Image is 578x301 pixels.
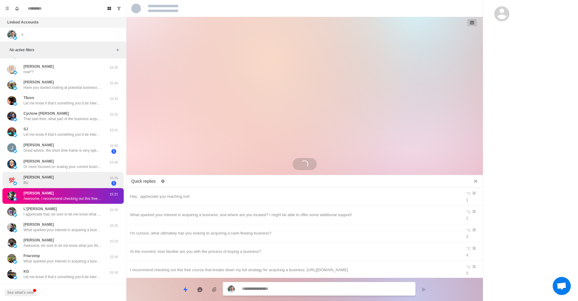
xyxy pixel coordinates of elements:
[466,208,479,222] div: ⌥ ⌘ 2
[23,132,102,137] p: Let me know if that’s something you’d be interested in and I can set you up on a call with my con...
[23,237,54,243] p: [PERSON_NAME]
[19,31,26,38] button: Add account
[194,284,206,296] button: Reply with AI
[111,181,116,186] span: 1
[13,133,17,137] img: picture
[23,159,54,164] p: [PERSON_NAME]
[114,4,124,13] button: Show unread conversations
[114,46,121,54] button: Add filters
[23,253,40,259] p: Friarsimp
[23,164,102,169] p: Or more focused on scaling your current businesses?
[13,182,17,185] img: picture
[130,248,458,255] div: At the moment, how familiar are you with the process of buying a business?
[23,227,102,233] p: What sparked your interest in acquiring a business, and where are you located? I might be able to...
[130,193,458,200] div: Hey , appreciate you reaching out!
[106,112,121,117] p: 15:32
[7,127,16,136] img: picture
[7,160,16,169] img: picture
[7,254,16,263] img: picture
[13,260,17,264] img: picture
[106,96,121,101] p: 15:33
[10,47,114,53] p: No active filters
[7,96,16,105] img: picture
[106,254,121,259] p: 15:18
[7,80,16,89] img: picture
[130,212,458,218] div: What sparked your interest in acquiring a business, and where are you located? I might be able to...
[111,149,116,154] span: 1
[13,213,17,217] img: picture
[23,274,102,280] p: Let me know if that’s something you’d be interested in and I can set you up on a call with my con...
[23,69,33,75] p: now*?
[106,143,121,148] p: 15:30
[12,4,22,13] button: Notifications
[553,277,571,295] div: Open chat
[23,111,69,116] p: Cyclone [PERSON_NAME]
[7,207,16,216] img: picture
[23,243,102,248] p: Awesome, be sure to let me know what you think!
[23,64,54,69] p: [PERSON_NAME]
[106,81,121,86] p: 15:34
[23,259,102,264] p: What sparked your interest in acquiring a business, and where are you located? I might be able to...
[466,245,479,258] div: ⌥ ⌘ 4
[7,191,16,200] img: picture
[7,112,16,121] img: picture
[106,192,121,197] p: 15:21
[23,126,28,132] p: SJ
[418,284,430,296] button: Send message
[7,238,16,247] img: picture
[13,244,17,248] img: picture
[23,116,102,122] p: That said then, what part of the business acquisitions process do you feel you’ll need the most g...
[179,284,191,296] button: Quick replies
[7,65,16,74] img: picture
[106,160,121,165] p: 15:28
[106,128,121,133] p: 15:31
[23,148,102,153] p: Great advice, the short time frame is very optimistic but agree on quality over speed. [PERSON_NA...
[23,180,29,185] p: Biz
[13,166,17,169] img: picture
[23,175,54,180] p: [PERSON_NAME]
[23,269,29,274] p: KG
[7,143,16,152] img: picture
[23,191,54,196] p: [PERSON_NAME]
[130,230,458,237] div: I'm curious, what ultimately has you looking to acquiring a cash-flowing business?
[5,289,36,296] button: See what's new
[106,223,121,228] p: 15:20
[471,176,480,186] button: Close quick replies
[106,175,121,181] p: 15:26
[7,175,16,185] img: picture
[466,263,479,277] div: ⌥ ⌘ 5
[23,79,54,85] p: [PERSON_NAME]
[13,71,17,74] img: picture
[106,239,121,244] p: 15:19
[13,276,17,279] img: picture
[13,229,17,232] img: picture
[23,85,102,90] p: Have you started looking at potential businesses to acquire yet?
[104,4,114,13] button: Board View
[23,222,54,227] p: [PERSON_NAME]
[2,4,12,13] button: Menu
[7,30,16,39] img: picture
[13,86,17,90] img: picture
[208,284,220,296] button: Add media
[158,176,168,186] button: Edit quick replies
[13,149,17,153] img: picture
[13,118,17,121] img: picture
[106,270,121,275] p: 15:16
[23,196,102,201] p: Awesome, I recommend checking out this free course that breaks down my full strategy for acquirin...
[23,206,57,212] p: L'[PERSON_NAME]
[23,142,54,148] p: [PERSON_NAME]
[7,270,16,279] img: picture
[228,285,235,293] img: picture
[130,267,458,273] div: I recommend checking out this free course that breaks down my full strategy for acquiring a busin...
[23,101,102,106] p: Let me know if that’s something you’d be interested in and I can set you up on a call with my con...
[23,95,34,101] p: T$uvo
[106,207,121,213] p: 15:20
[13,36,17,40] img: picture
[13,197,17,201] img: picture
[466,190,479,203] div: ⌥ ⌘ 1
[466,227,479,240] div: ⌥ ⌘ 3
[106,65,121,70] p: 15:35
[131,178,156,185] p: Quick replies
[23,212,102,217] p: I appreciate that, be sure to let me know what you think!
[7,19,39,25] p: Linked Accounts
